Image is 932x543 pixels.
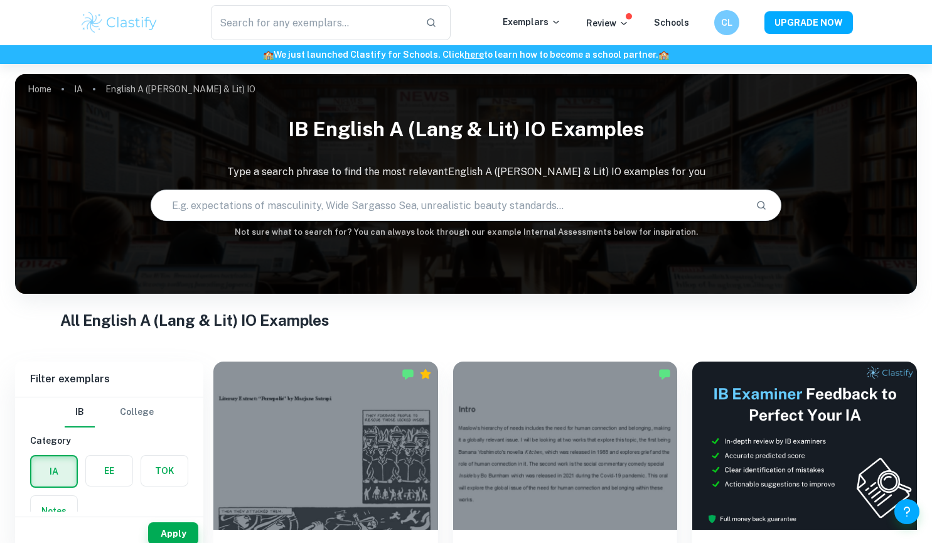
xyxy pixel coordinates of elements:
[120,397,154,427] button: College
[714,10,739,35] button: CL
[3,48,929,62] h6: We just launched Clastify for Schools. Click to learn how to become a school partner.
[151,188,746,223] input: E.g. expectations of masculinity, Wide Sargasso Sea, unrealistic beauty standards...
[751,195,772,216] button: Search
[658,50,669,60] span: 🏫
[419,368,432,380] div: Premium
[894,499,919,524] button: Help and Feedback
[464,50,484,60] a: here
[15,164,917,180] p: Type a search phrase to find the most relevant English A ([PERSON_NAME] & Lit) IO examples for you
[105,82,255,96] p: English A ([PERSON_NAME] & Lit) IO
[764,11,853,34] button: UPGRADE NOW
[31,456,77,487] button: IA
[141,456,188,486] button: TOK
[74,80,83,98] a: IA
[30,434,188,448] h6: Category
[15,362,203,397] h6: Filter exemplars
[15,226,917,239] h6: Not sure what to search for? You can always look through our example Internal Assessments below f...
[719,16,734,30] h6: CL
[80,10,159,35] img: Clastify logo
[28,80,51,98] a: Home
[654,18,689,28] a: Schools
[503,15,561,29] p: Exemplars
[692,362,917,530] img: Thumbnail
[658,368,671,380] img: Marked
[65,397,154,427] div: Filter type choice
[586,16,629,30] p: Review
[211,5,416,40] input: Search for any exemplars...
[402,368,414,380] img: Marked
[15,109,917,149] h1: IB English A (Lang & Lit) IO examples
[31,496,77,526] button: Notes
[65,397,95,427] button: IB
[263,50,274,60] span: 🏫
[60,309,872,331] h1: All English A (Lang & Lit) IO Examples
[86,456,132,486] button: EE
